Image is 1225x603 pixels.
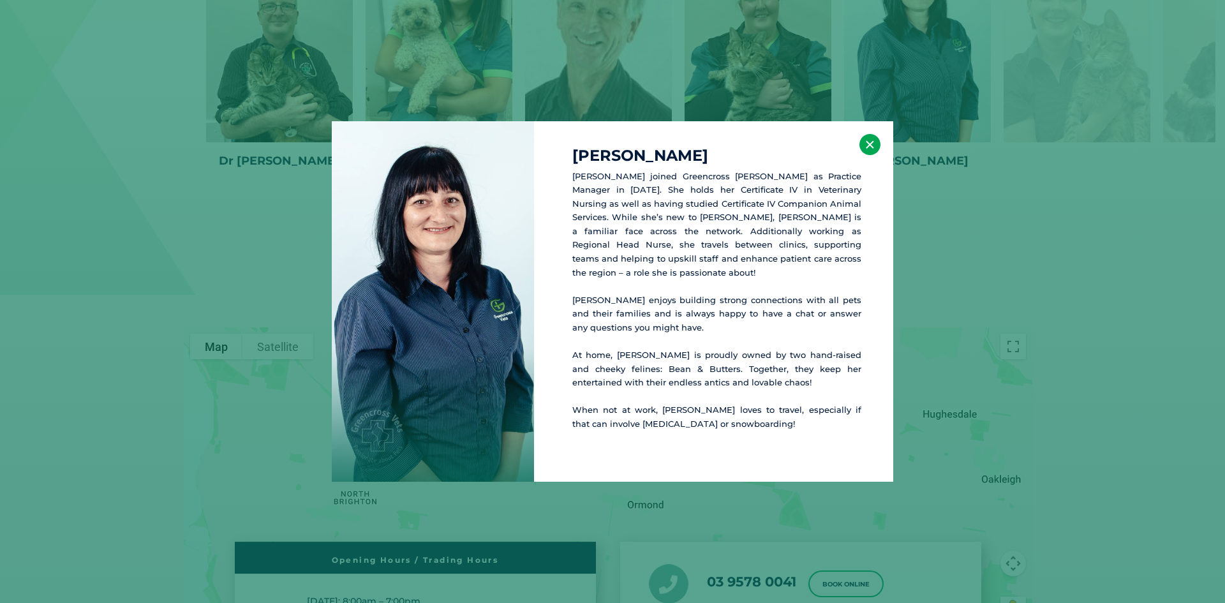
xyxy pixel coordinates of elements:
[572,170,861,280] p: [PERSON_NAME] joined Greencross [PERSON_NAME] as Practice Manager in [DATE]. She holds her Certif...
[859,134,880,155] button: ×
[572,403,861,431] p: When not at work, [PERSON_NAME] loves to travel, especially if that can involve [MEDICAL_DATA] or...
[572,348,861,390] p: At home, [PERSON_NAME] is proudly owned by two hand-raised and cheeky felines: Bean & Butters. To...
[572,148,861,163] h4: [PERSON_NAME]
[572,294,861,335] p: [PERSON_NAME] enjoys building strong connections with all pets and their families and is always h...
